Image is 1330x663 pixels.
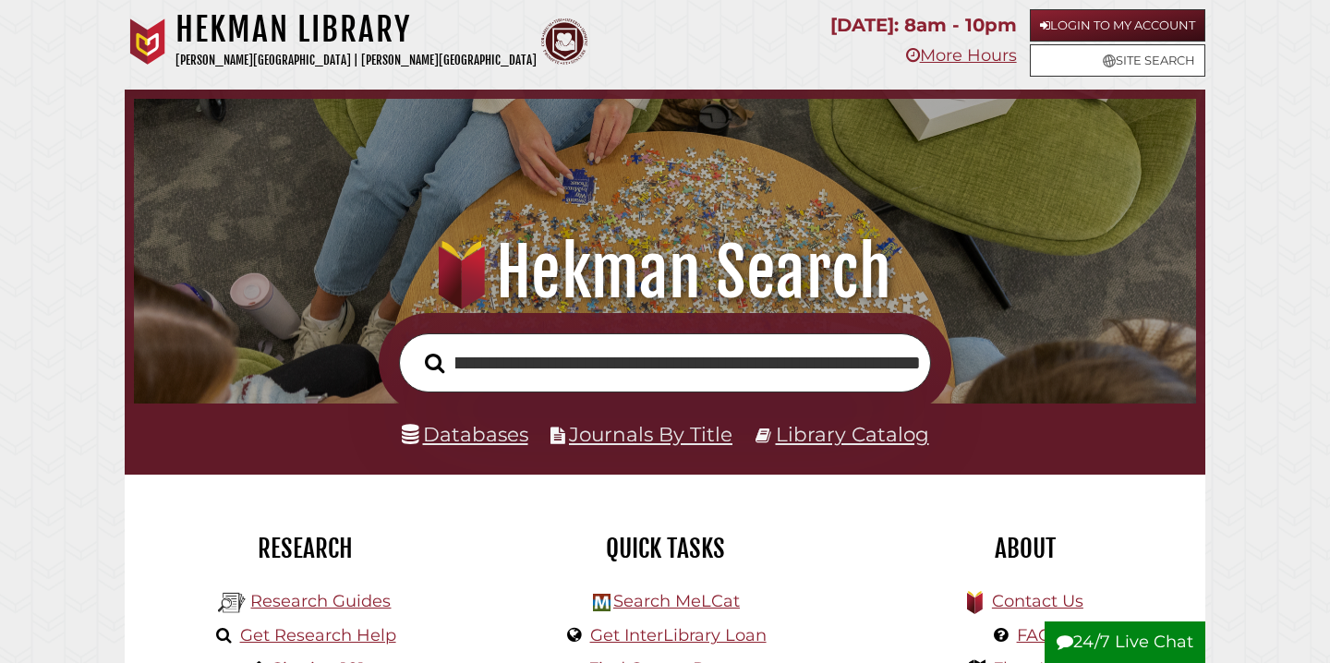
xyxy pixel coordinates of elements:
h1: Hekman Search [154,232,1177,313]
img: Hekman Library Logo [218,589,246,617]
h2: Quick Tasks [499,533,831,564]
h2: About [859,533,1191,564]
a: Login to My Account [1030,9,1205,42]
a: Research Guides [250,591,391,611]
img: Calvin University [125,18,171,65]
a: Search MeLCat [613,591,740,611]
a: Contact Us [992,591,1083,611]
a: Databases [402,422,528,446]
h1: Hekman Library [175,9,537,50]
a: Journals By Title [569,422,732,446]
h2: Research [139,533,471,564]
a: Get InterLibrary Loan [590,625,767,645]
p: [PERSON_NAME][GEOGRAPHIC_DATA] | [PERSON_NAME][GEOGRAPHIC_DATA] [175,50,537,71]
a: Site Search [1030,44,1205,77]
a: More Hours [906,45,1017,66]
a: Get Research Help [240,625,396,645]
button: Search [416,348,453,379]
img: Hekman Library Logo [593,594,611,611]
a: FAQs [1017,625,1060,645]
a: Library Catalog [776,422,929,446]
img: Calvin Theological Seminary [541,18,587,65]
i: Search [425,352,444,373]
p: [DATE]: 8am - 10pm [830,9,1017,42]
